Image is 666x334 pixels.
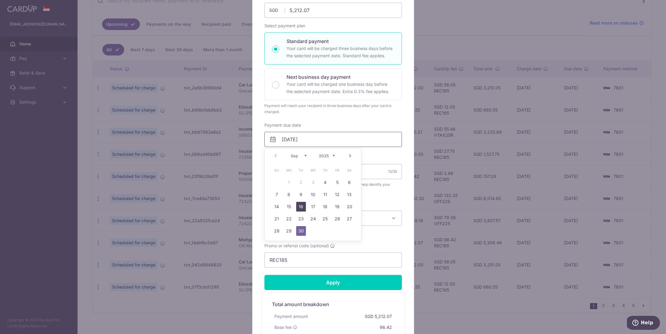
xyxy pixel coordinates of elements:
[264,23,305,29] label: Select payment plan
[264,275,402,290] input: Apply
[388,169,397,175] div: 13/35
[287,45,394,59] p: Your card will be charged three business days before the selected payment date. Standard fee appl...
[345,165,354,175] span: Saturday
[308,202,318,212] a: 17
[264,3,402,18] input: 0.00
[296,226,306,236] a: 30
[320,178,330,187] a: 4
[296,190,306,199] a: 9
[272,301,394,308] h5: Total amount breakdown
[320,214,330,224] a: 25
[287,73,394,81] p: Next business day payment
[272,214,282,224] a: 21
[264,122,301,128] label: Payment due date
[269,7,285,13] span: SGD
[308,190,318,199] a: 10
[284,165,294,175] span: Monday
[264,103,402,115] div: Payment will reach your recipient in three business days after your card is charged.
[296,202,306,212] a: 16
[333,202,342,212] a: 19
[333,190,342,199] a: 12
[284,202,294,212] a: 15
[272,311,310,322] div: Payment amount
[287,38,394,45] p: Standard payment
[345,178,354,187] a: 6
[287,81,394,95] p: Your card will be charged one business day before the selected payment date. Extra 0.3% fee applies.
[320,190,330,199] a: 11
[284,226,294,236] a: 29
[308,214,318,224] a: 24
[333,178,342,187] a: 5
[296,214,306,224] a: 23
[274,324,292,330] span: Base fee
[308,165,318,175] span: Wednesday
[345,214,354,224] a: 27
[346,152,354,159] a: Next
[377,322,394,333] div: 96.42
[627,316,660,331] iframe: Opens a widget where you can find more information
[362,311,394,322] div: SGD 5,212.07
[345,190,354,199] a: 13
[284,190,294,199] a: 8
[264,132,402,147] input: DD / MM / YYYY
[296,165,306,175] span: Tuesday
[345,202,354,212] a: 20
[264,243,329,249] span: Promo or referral code (optional)
[320,202,330,212] a: 18
[272,190,282,199] a: 7
[272,226,282,236] a: 28
[272,165,282,175] span: Sunday
[272,202,282,212] a: 14
[284,214,294,224] a: 22
[320,165,330,175] span: Thursday
[333,165,342,175] span: Friday
[333,214,342,224] a: 26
